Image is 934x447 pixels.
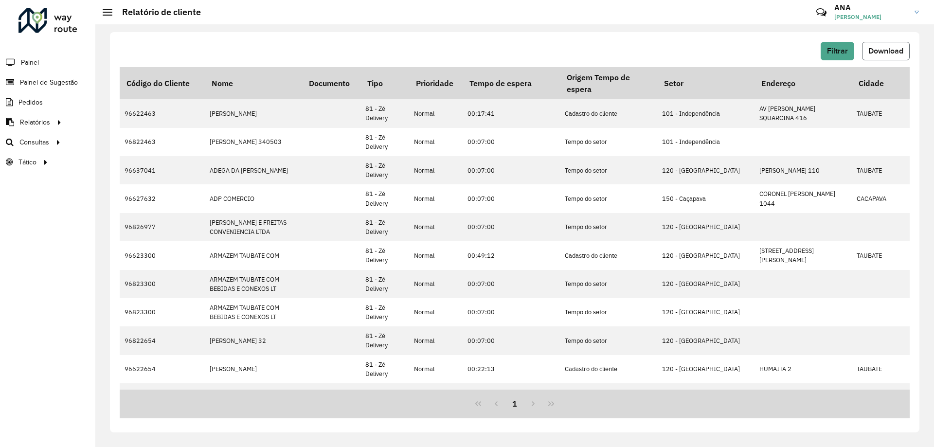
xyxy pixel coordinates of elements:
td: 81 - Zé Delivery [360,99,409,127]
th: Tempo de espera [463,67,560,99]
td: 120 - [GEOGRAPHIC_DATA] [657,213,754,241]
td: CORONEL [PERSON_NAME] 1044 [754,184,852,213]
td: Tempo do setor [560,298,657,326]
th: Documento [302,67,360,99]
td: Cadastro do cliente [560,355,657,383]
td: 96622463 [120,99,205,127]
td: 81 - Zé Delivery [360,383,409,411]
td: [PERSON_NAME] 340503 [205,128,302,156]
td: [PERSON_NAME] E FREITAS CONVENIENCIA LTDA [205,213,302,241]
td: [PERSON_NAME] DE C [205,383,302,411]
td: Normal [409,298,463,326]
td: 120 - [GEOGRAPHIC_DATA] [657,241,754,269]
td: 00:07:00 [463,128,560,156]
button: Filtrar [821,42,854,60]
td: 81 - Zé Delivery [360,213,409,241]
span: Download [868,47,903,55]
td: ARMAZEM TAUBATE COM [205,241,302,269]
th: Código do Cliente [120,67,205,99]
span: [PERSON_NAME] [834,13,907,21]
span: Pedidos [18,97,43,107]
td: 120 - [GEOGRAPHIC_DATA] [657,270,754,298]
td: Tempo do setor [560,326,657,355]
td: 150 - Caçapava [657,184,754,213]
td: [PERSON_NAME] [205,355,302,383]
span: Relatórios [20,117,50,127]
td: 130 - Barreiros [657,383,754,411]
td: Cadastro do cliente [560,99,657,127]
td: 120 - [GEOGRAPHIC_DATA] [657,156,754,184]
td: Normal [409,156,463,184]
td: ADEGA DA [PERSON_NAME] [205,156,302,184]
td: Tempo do setor [560,128,657,156]
td: 00:07:00 [463,383,560,411]
td: 96823300 [120,270,205,298]
td: 00:22:13 [463,355,560,383]
td: [PERSON_NAME] 32 [205,326,302,355]
td: 96623300 [120,241,205,269]
span: Painel de Sugestão [20,77,78,88]
td: 96822463 [120,128,205,156]
td: 101 - Independência [657,99,754,127]
td: Normal [409,128,463,156]
td: ADP COMERCIO [205,184,302,213]
td: 96637041 [120,156,205,184]
h2: Relatório de cliente [112,7,201,18]
td: Normal [409,326,463,355]
td: 120 - [GEOGRAPHIC_DATA] [657,326,754,355]
td: 81 - Zé Delivery [360,298,409,326]
th: Nome [205,67,302,99]
a: Contato Rápido [811,2,832,23]
td: 81 - Zé Delivery [360,270,409,298]
th: Tipo [360,67,409,99]
td: 00:07:00 [463,184,560,213]
td: Normal [409,270,463,298]
td: Normal [409,184,463,213]
td: AV [PERSON_NAME] SQUARCINA 416 [754,99,852,127]
td: Tempo do setor [560,270,657,298]
td: 81 - Zé Delivery [360,128,409,156]
td: 00:07:00 [463,156,560,184]
button: 1 [505,394,524,413]
td: 101 - Independência [657,128,754,156]
td: 96627632 [120,184,205,213]
td: Normal [409,99,463,127]
td: 96620447 [120,383,205,411]
td: [PERSON_NAME] [205,99,302,127]
td: 00:07:00 [463,270,560,298]
td: 96622654 [120,355,205,383]
td: 96822654 [120,326,205,355]
th: Origem Tempo de espera [560,67,657,99]
td: Normal [409,383,463,411]
td: 120 - [GEOGRAPHIC_DATA] [657,298,754,326]
span: Painel [21,57,39,68]
td: 00:49:12 [463,241,560,269]
td: Tempo do setor [560,213,657,241]
td: 00:07:00 [463,298,560,326]
td: Tempo do setor [560,156,657,184]
td: 81 - Zé Delivery [360,241,409,269]
td: 81 - Zé Delivery [360,326,409,355]
td: 120 - [GEOGRAPHIC_DATA] [657,355,754,383]
td: 96826977 [120,213,205,241]
td: Tempo do setor [560,383,657,411]
td: Normal [409,241,463,269]
td: 81 - Zé Delivery [360,184,409,213]
td: Tempo do setor [560,184,657,213]
td: 81 - Zé Delivery [360,355,409,383]
td: 00:07:00 [463,213,560,241]
td: [PERSON_NAME] 110 [754,156,852,184]
td: 96823300 [120,298,205,326]
h3: ANA [834,3,907,12]
td: 00:17:41 [463,99,560,127]
td: TRES 269 [754,383,852,411]
td: ARMAZEM TAUBATE COM BEBIDAS E CONEXOS LT [205,298,302,326]
td: 00:07:00 [463,326,560,355]
td: Normal [409,355,463,383]
button: Download [862,42,910,60]
td: 81 - Zé Delivery [360,156,409,184]
td: ARMAZEM TAUBATE COM BEBIDAS E CONEXOS LT [205,270,302,298]
th: Endereço [754,67,852,99]
span: Filtrar [827,47,848,55]
th: Prioridade [409,67,463,99]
